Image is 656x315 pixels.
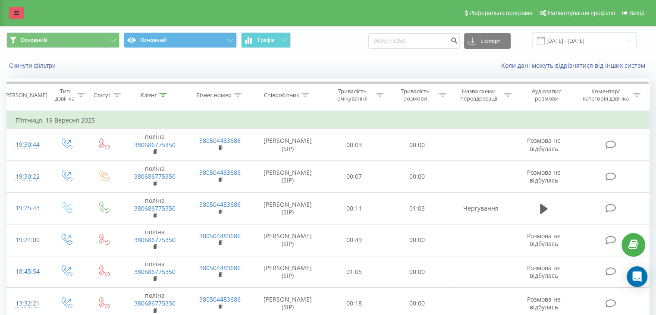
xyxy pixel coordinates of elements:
[124,32,237,48] button: Основний
[386,161,448,192] td: 00:00
[253,161,323,192] td: [PERSON_NAME] (SIP)
[469,9,533,16] span: Реферальна програма
[122,224,187,256] td: поліна
[386,192,448,224] td: 01:03
[134,172,176,180] a: 380686775350
[331,88,374,102] div: Тривалість очікування
[527,136,561,152] span: Розмова не відбулась
[580,88,631,102] div: Коментар/категорія дзвінка
[7,112,650,129] td: П’ятниця, 19 Вересня 2025
[122,161,187,192] td: поліна
[6,32,119,48] button: Основний
[16,168,38,185] div: 19:30:22
[253,256,323,288] td: [PERSON_NAME] (SIP)
[627,266,647,287] div: Open Intercom Messenger
[464,33,511,49] button: Експорт
[134,299,176,307] a: 380686775350
[253,224,323,256] td: [PERSON_NAME] (SIP)
[323,256,386,288] td: 01:05
[199,136,241,145] a: 380504483686
[501,61,650,69] a: Коли дані можуть відрізнятися вiд інших систем
[323,129,386,161] td: 00:03
[253,192,323,224] td: [PERSON_NAME] (SIP)
[527,295,561,311] span: Розмова не відбулась
[122,192,187,224] td: поліна
[527,264,561,280] span: Розмова не відбулась
[521,88,572,102] div: Аудіозапис розмови
[134,204,176,212] a: 380686775350
[122,129,187,161] td: поліна
[527,168,561,184] span: Розмова не відбулась
[629,9,644,16] span: Вихід
[386,224,448,256] td: 00:00
[21,37,47,44] span: Основний
[386,256,448,288] td: 00:00
[386,129,448,161] td: 00:00
[16,263,38,280] div: 18:45:54
[122,256,187,288] td: поліна
[16,136,38,153] div: 19:30:44
[134,268,176,276] a: 380686775350
[134,236,176,244] a: 380686775350
[196,91,232,99] div: Бізнес номер
[54,88,75,102] div: Тип дзвінка
[141,91,157,99] div: Клієнт
[199,200,241,208] a: 380504483686
[16,295,38,312] div: 13:32:21
[6,62,60,69] button: Скинути фільтри
[199,295,241,303] a: 380504483686
[393,88,436,102] div: Тривалість розмови
[16,232,38,249] div: 19:24:00
[456,88,502,102] div: Назва схеми переадресації
[368,33,460,49] input: Пошук за номером
[4,91,47,99] div: [PERSON_NAME]
[16,200,38,217] div: 19:25:43
[199,232,241,240] a: 380504483686
[253,129,323,161] td: [PERSON_NAME] (SIP)
[199,168,241,176] a: 380504483686
[241,32,291,48] button: Графік
[94,91,111,99] div: Статус
[448,192,513,224] td: Чергування
[258,37,275,43] span: Графік
[547,9,615,16] span: Налаштування профілю
[199,264,241,272] a: 380504483686
[323,224,386,256] td: 00:49
[264,91,299,99] div: Співробітник
[323,192,386,224] td: 00:11
[527,232,561,248] span: Розмова не відбулась
[134,141,176,149] a: 380686775350
[323,161,386,192] td: 00:07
